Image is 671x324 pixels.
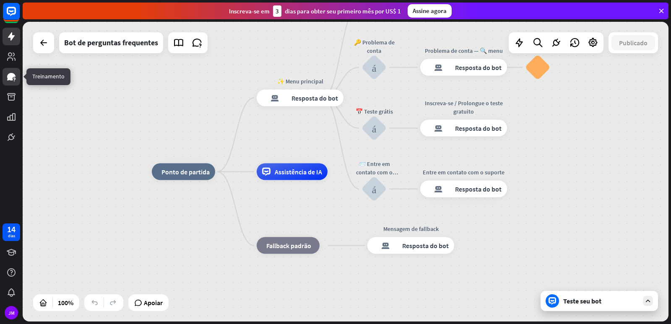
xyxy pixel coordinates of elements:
[423,168,505,176] font: Entre em contato com o suporte
[356,108,393,115] font: 📅 Teste grátis
[291,93,338,102] font: Resposta do bot
[275,168,322,176] font: Assistência de IA
[8,310,15,316] font: JM
[426,63,451,72] font: resposta do bot de bloco
[372,62,377,73] font: bloco_entrada_do_usuário
[425,47,503,54] font: Problema de conta — 🔍 menu
[455,124,502,132] font: Resposta do bot
[426,124,451,132] font: resposta do bot de bloco
[611,35,655,50] button: Publicado
[144,298,163,307] font: Apoiar
[3,223,20,241] a: 14 dias
[455,63,502,72] font: Resposta do bot
[7,3,32,29] button: Abra o widget de bate-papo do LiveChat
[619,39,648,47] font: Publicado
[161,168,210,176] font: Ponto de partida
[372,123,377,133] font: bloco_entrada_do_usuário
[7,224,16,234] font: 14
[64,32,158,53] div: Bot de perguntas frequentes
[402,241,449,250] font: Resposta do bot
[455,185,502,193] font: Resposta do bot
[58,298,73,307] font: 100%
[426,185,451,193] font: resposta do bot de bloco
[277,77,323,85] font: ✨ Menu principal
[266,241,311,250] font: Fallback padrão
[285,7,401,15] font: dias para obter seu primeiro mês por US$ 1
[8,233,15,238] font: dias
[64,38,158,47] font: Bot de perguntas frequentes
[383,225,439,233] font: Mensagem de fallback
[425,99,503,115] font: Inscreva-se / Prolongue o teste gratuito
[356,160,398,184] font: 📨 Entre em contato com o suporte
[276,7,279,15] font: 3
[372,184,377,194] font: bloco_entrada_do_usuário
[229,7,270,15] font: Inscreva-se em
[563,297,601,305] font: Teste seu bot
[413,7,447,15] font: Assine agora
[373,241,398,250] font: resposta do bot de bloco
[354,39,395,54] font: 🔑 Problema de conta
[262,93,287,102] font: resposta do bot de bloco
